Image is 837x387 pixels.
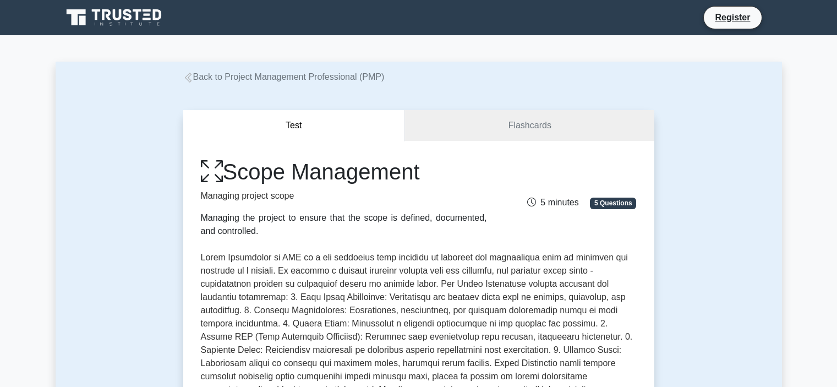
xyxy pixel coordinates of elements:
[405,110,654,141] a: Flashcards
[201,159,487,185] h1: Scope Management
[527,198,578,207] span: 5 minutes
[590,198,636,209] span: 5 Questions
[201,211,487,238] div: Managing the project to ensure that the scope is defined, documented, and controlled.
[708,10,757,24] a: Register
[201,189,487,203] p: Managing project scope
[183,110,406,141] button: Test
[183,72,385,81] a: Back to Project Management Professional (PMP)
